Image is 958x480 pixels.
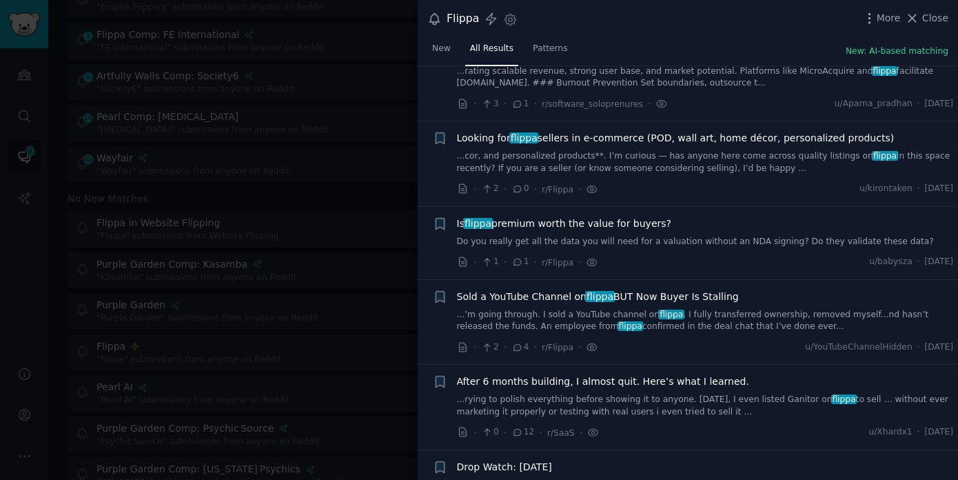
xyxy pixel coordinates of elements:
span: Close [922,11,948,26]
a: Patterns [528,38,572,66]
a: Sold a YouTube Channel onflippaBUT Now Buyer Is Stalling [457,290,739,304]
span: u/Aparna_pradhan [835,98,913,110]
span: 2 [481,341,498,354]
span: [DATE] [925,98,953,110]
span: 1 [511,98,529,110]
span: r/Flippa [542,185,573,194]
span: · [534,255,537,270]
span: · [534,182,537,197]
span: · [504,340,507,354]
span: · [473,340,476,354]
span: Patterns [533,43,567,55]
span: [DATE] [925,341,953,354]
span: · [504,255,507,270]
span: u/Xhardx1 [868,426,912,439]
span: [DATE] [925,256,953,268]
span: · [473,426,476,440]
a: New [427,38,456,66]
span: flippa [618,321,644,331]
span: · [504,182,507,197]
span: 12 [511,426,534,439]
span: More [877,11,901,26]
span: 0 [481,426,498,439]
span: flippa [509,132,539,143]
span: · [504,97,507,111]
span: flippa [658,310,684,319]
span: New [432,43,451,55]
a: After 6 months building, I almost quit. Here’s what I learned. [457,374,749,389]
span: · [578,255,581,270]
span: flippa [872,151,898,161]
span: [DATE] [925,426,953,439]
span: u/babysza [869,256,913,268]
span: · [504,426,507,440]
span: 1 [481,256,498,268]
span: r/SaaS [547,428,575,438]
span: · [473,97,476,111]
span: · [534,97,537,111]
span: · [917,98,920,110]
span: Sold a YouTube Channel on BUT Now Buyer Is Stalling [457,290,739,304]
button: Close [905,11,948,26]
span: 0 [511,183,529,195]
button: More [862,11,901,26]
span: 1 [511,256,529,268]
span: · [579,426,582,440]
span: r/Flippa [542,258,573,268]
span: flippa [831,394,857,404]
a: Isflippapremium worth the value for buyers? [457,217,671,231]
span: · [539,426,542,440]
span: · [534,340,537,354]
span: r/software_soloprenures [542,99,643,109]
span: flippa [585,291,615,302]
a: Do you really get all the data you will need for a valuation without an NDA signing? Do they vali... [457,236,954,248]
span: · [578,182,581,197]
a: All Results [465,38,518,66]
span: · [917,183,920,195]
span: · [917,426,920,439]
a: Drop Watch: [DATE] [457,460,552,474]
span: u/kirontaken [859,183,913,195]
a: Looking forflippasellers in e-commerce (POD, wall art, home décor, personalized products) [457,131,895,146]
span: [DATE] [925,183,953,195]
div: Flippa [447,10,479,28]
span: 2 [481,183,498,195]
button: New: AI-based matching [846,46,948,58]
span: · [648,97,651,111]
span: · [917,256,920,268]
span: All Results [470,43,513,55]
span: Looking for sellers in e-commerce (POD, wall art, home décor, personalized products) [457,131,895,146]
span: · [917,341,920,354]
span: flippa [463,218,493,229]
span: 4 [511,341,529,354]
a: ...rying to polish everything before showing it to anyone. [DATE], I even listed Ganitor onflippa... [457,394,954,418]
span: · [473,255,476,270]
span: u/YouTubeChannelHidden [805,341,912,354]
span: flippa [872,66,898,76]
span: 3 [481,98,498,110]
span: · [473,182,476,197]
span: r/Flippa [542,343,573,352]
span: · [578,340,581,354]
a: ...cor, and personalized products**. I’m curious — has anyone here come across quality listings o... [457,150,954,174]
a: ...rating scalable revenue, strong user base, and market potential. Platforms like MicroAcquire a... [457,66,954,90]
span: Is premium worth the value for buyers? [457,217,671,231]
a: ...’m going through. I sold a YouTube channel onflippa. I fully transferred ownership, removed my... [457,309,954,333]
